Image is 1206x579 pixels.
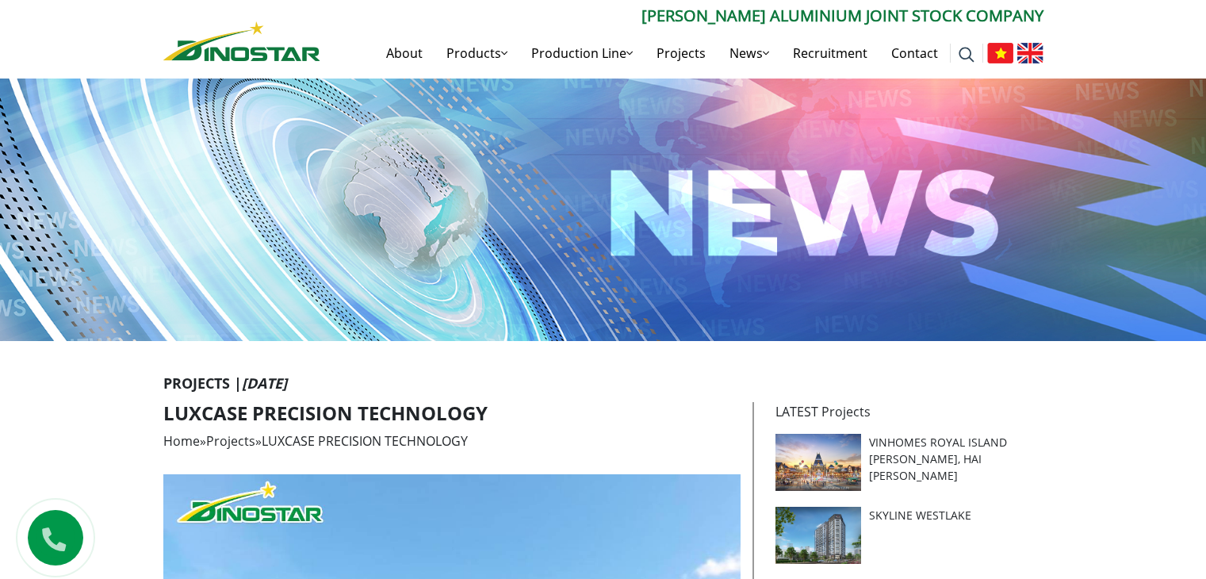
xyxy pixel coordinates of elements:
[163,402,741,425] h1: LUXCASE PRECISION TECHNOLOGY
[262,432,468,450] span: LUXCASE PRECISION TECHNOLOGY
[775,402,1034,421] p: LATEST Projects
[959,47,974,63] img: search
[320,4,1043,28] p: [PERSON_NAME] Aluminium Joint Stock Company
[242,374,287,393] i: [DATE]
[879,28,950,79] a: Contact
[163,432,468,450] span: » »
[869,508,971,523] a: SKYLINE WESTLAKE
[781,28,879,79] a: Recruitment
[1017,43,1043,63] img: English
[206,432,255,450] a: Projects
[435,28,519,79] a: Products
[374,28,435,79] a: About
[987,43,1013,63] img: Tiếng Việt
[869,435,1007,483] a: VINHOMES ROYAL ISLAND [PERSON_NAME], HAI [PERSON_NAME]
[718,28,781,79] a: News
[645,28,718,79] a: Projects
[163,21,320,61] img: Nhôm Dinostar
[775,507,862,564] img: SKYLINE WESTLAKE
[163,432,200,450] a: Home
[163,373,1043,394] p: Projects |
[775,434,862,491] img: VINHOMES ROYAL ISLAND VU YEN, HAI PHONG
[519,28,645,79] a: Production Line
